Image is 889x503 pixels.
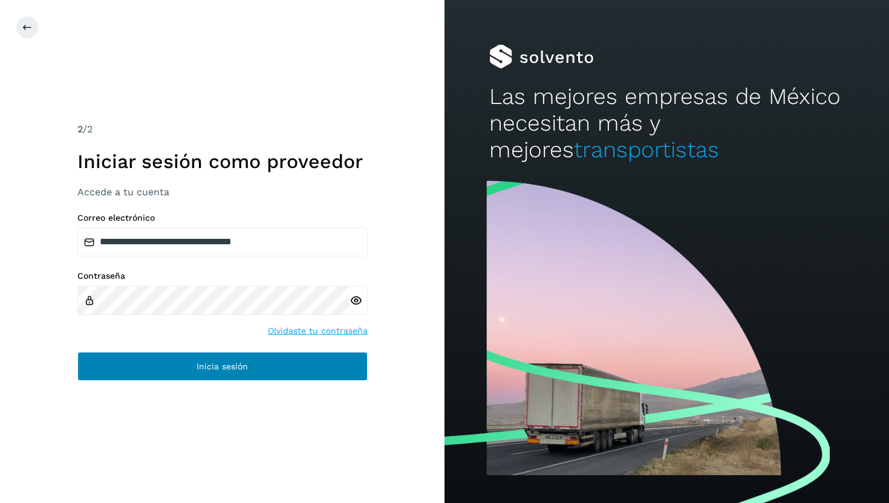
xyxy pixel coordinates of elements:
[197,362,248,371] span: Inicia sesión
[77,213,368,223] label: Correo electrónico
[77,123,83,135] span: 2
[77,150,368,173] h1: Iniciar sesión como proveedor
[574,137,719,163] span: transportistas
[268,325,368,337] a: Olvidaste tu contraseña
[489,83,845,164] h2: Las mejores empresas de México necesitan más y mejores
[77,122,368,137] div: /2
[77,186,368,198] h3: Accede a tu cuenta
[77,352,368,381] button: Inicia sesión
[77,271,368,281] label: Contraseña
